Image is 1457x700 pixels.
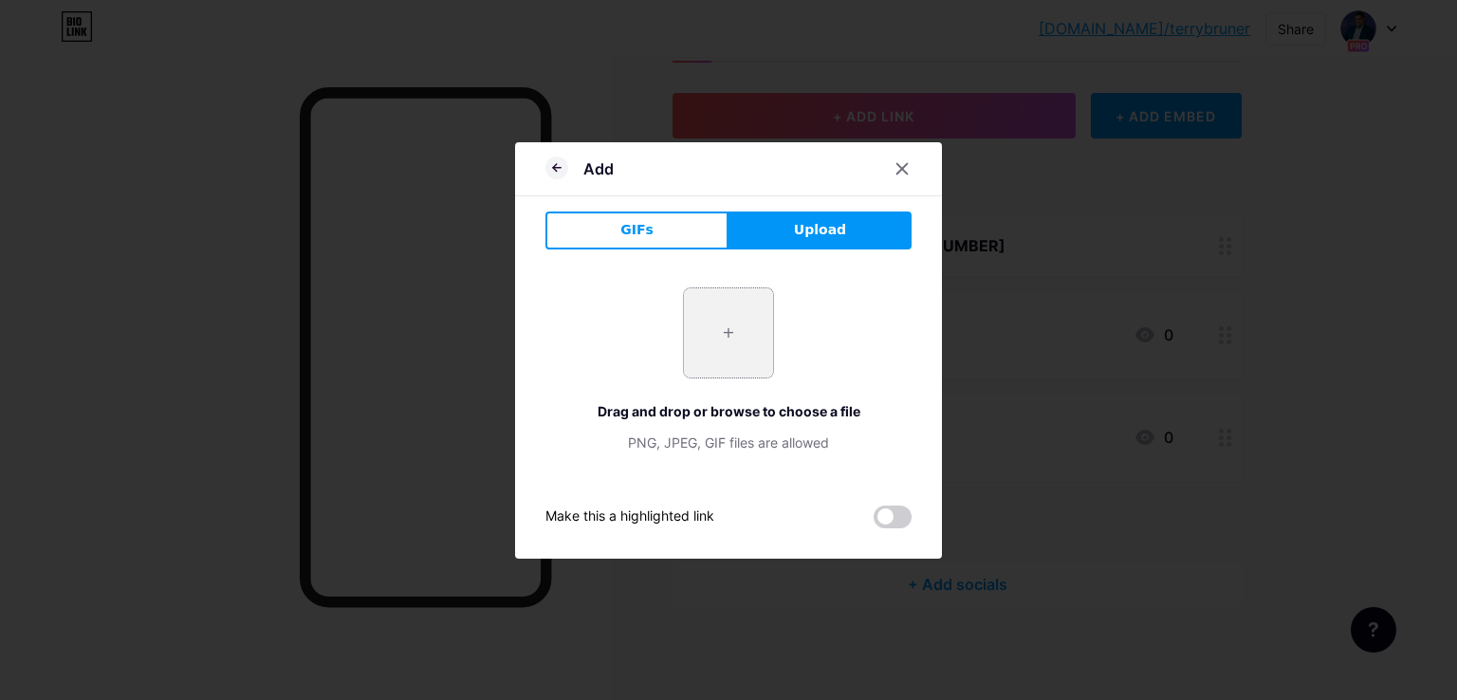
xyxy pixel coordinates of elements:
[545,401,912,421] div: Drag and drop or browse to choose a file
[545,212,728,249] button: GIFs
[545,433,912,452] div: PNG, JPEG, GIF files are allowed
[620,220,654,240] span: GIFs
[583,157,614,180] div: Add
[728,212,912,249] button: Upload
[794,220,846,240] span: Upload
[545,506,714,528] div: Make this a highlighted link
